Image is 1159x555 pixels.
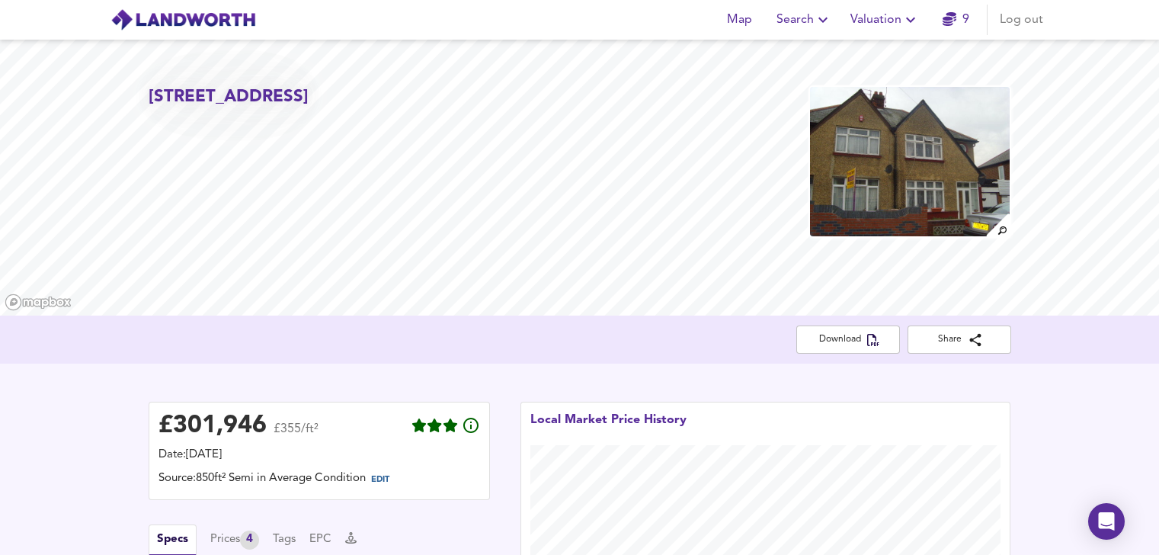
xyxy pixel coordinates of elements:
img: logo [110,8,256,31]
button: Log out [994,5,1049,35]
a: 9 [943,9,969,30]
button: EPC [309,531,331,548]
div: Source: 850ft² Semi in Average Condition [158,470,480,490]
img: property [808,85,1010,238]
img: search [985,212,1011,239]
div: Prices [210,531,259,550]
span: Valuation [850,9,920,30]
span: Log out [1000,9,1043,30]
a: Mapbox homepage [5,294,72,311]
span: Download [808,332,888,348]
button: Valuation [844,5,926,35]
div: Open Intercom Messenger [1088,503,1125,540]
button: Prices4 [210,531,259,550]
span: Map [722,9,758,30]
span: EDIT [371,476,389,484]
button: Search [770,5,838,35]
button: Tags [273,531,296,548]
div: Date: [DATE] [158,447,480,464]
span: Share [920,332,999,348]
span: £355/ft² [274,423,319,445]
button: Map [716,5,764,35]
h2: [STREET_ADDRESS] [149,85,309,109]
div: Local Market Price History [530,412,687,445]
div: 4 [240,531,259,550]
button: Download [796,326,900,354]
button: Share [908,326,1011,354]
button: 9 [932,5,981,35]
span: Search [776,9,832,30]
div: £ 301,946 [158,415,267,438]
